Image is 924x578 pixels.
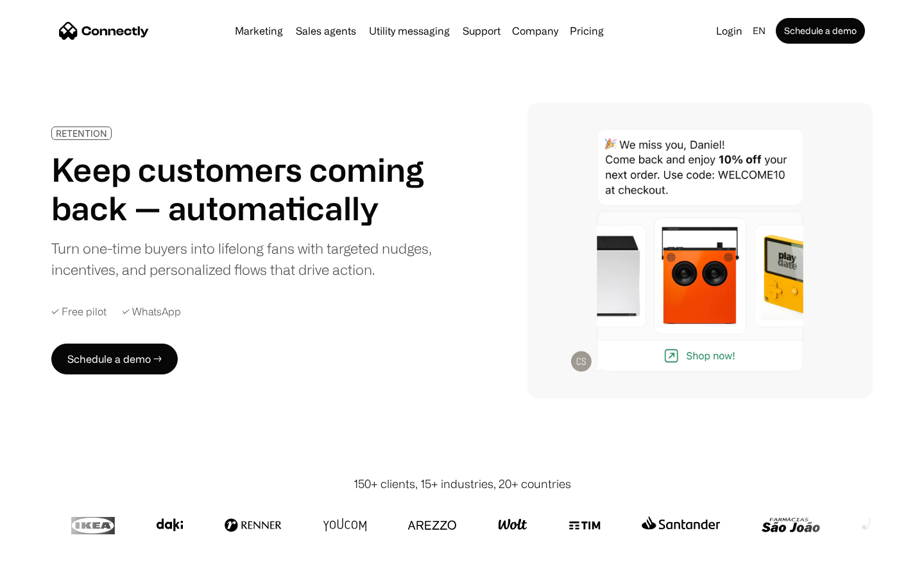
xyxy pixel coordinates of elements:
[59,21,149,40] a: home
[51,238,441,280] div: Turn one-time buyers into lifelong fans with targeted nudges, incentives, and personalized flows ...
[776,18,865,44] a: Schedule a demo
[711,22,748,40] a: Login
[51,306,107,318] div: ✓ Free pilot
[56,128,107,138] div: RETENTION
[51,150,441,227] h1: Keep customers coming back — automatically
[508,22,562,40] div: Company
[51,344,178,374] a: Schedule a demo →
[26,556,77,574] ul: Language list
[748,22,773,40] div: en
[364,26,455,36] a: Utility messaging
[753,22,766,40] div: en
[291,26,361,36] a: Sales agents
[512,22,558,40] div: Company
[565,26,609,36] a: Pricing
[122,306,181,318] div: ✓ WhatsApp
[230,26,288,36] a: Marketing
[13,554,77,574] aside: Language selected: English
[354,475,571,493] div: 150+ clients, 15+ industries, 20+ countries
[458,26,506,36] a: Support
